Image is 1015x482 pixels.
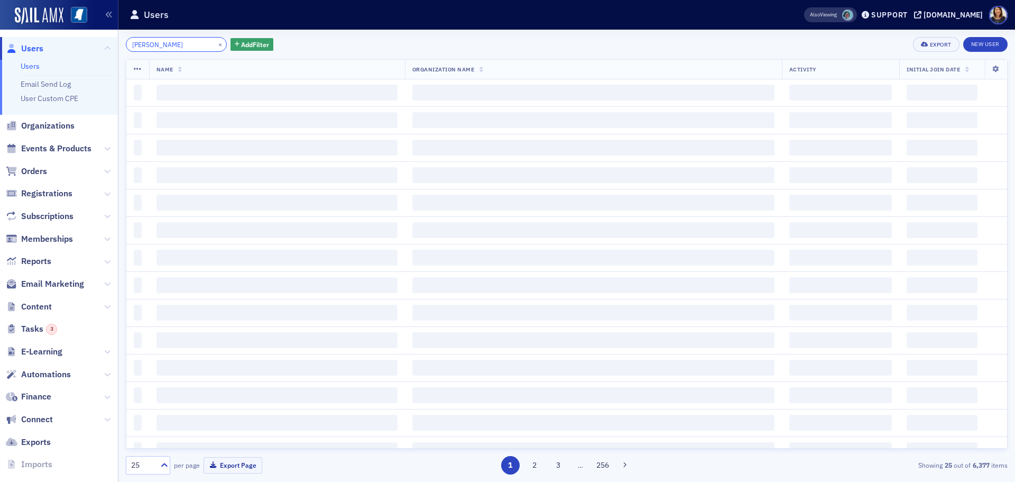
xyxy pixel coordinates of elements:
[21,369,71,380] span: Automations
[156,222,398,238] span: ‌
[156,250,398,266] span: ‌
[412,332,774,348] span: ‌
[174,460,200,470] label: per page
[789,387,892,403] span: ‌
[241,40,269,49] span: Add Filter
[907,85,977,101] span: ‌
[907,222,977,238] span: ‌
[156,415,398,431] span: ‌
[21,391,51,403] span: Finance
[989,6,1008,24] span: Profile
[412,250,774,266] span: ‌
[21,278,84,290] span: Email Marketing
[907,277,977,293] span: ‌
[71,7,87,23] img: SailAMX
[134,415,142,431] span: ‌
[6,459,52,470] a: Imports
[6,323,57,335] a: Tasks3
[156,85,398,101] span: ‌
[907,360,977,376] span: ‌
[156,167,398,183] span: ‌
[412,112,774,128] span: ‌
[594,456,612,475] button: 256
[525,456,543,475] button: 2
[156,332,398,348] span: ‌
[789,85,892,101] span: ‌
[134,112,142,128] span: ‌
[134,387,142,403] span: ‌
[789,277,892,293] span: ‌
[21,323,57,335] span: Tasks
[134,167,142,183] span: ‌
[907,140,977,156] span: ‌
[134,332,142,348] span: ‌
[6,120,75,132] a: Organizations
[21,79,71,89] a: Email Send Log
[412,222,774,238] span: ‌
[6,391,51,403] a: Finance
[21,459,52,470] span: Imports
[789,332,892,348] span: ‌
[21,120,75,132] span: Organizations
[412,415,774,431] span: ‌
[412,85,774,101] span: ‌
[930,42,952,48] div: Export
[63,7,87,25] a: View Homepage
[156,360,398,376] span: ‌
[134,442,142,458] span: ‌
[204,457,262,474] button: Export Page
[46,324,57,335] div: 3
[924,10,983,20] div: [DOMAIN_NAME]
[810,11,820,18] div: Also
[412,442,774,458] span: ‌
[15,7,63,24] img: SailAMX
[21,301,52,313] span: Content
[134,140,142,156] span: ‌
[412,195,774,211] span: ‌
[549,456,568,475] button: 3
[6,414,53,425] a: Connect
[134,85,142,101] span: ‌
[144,8,169,21] h1: Users
[963,37,1008,52] a: New User
[412,140,774,156] span: ‌
[21,166,47,177] span: Orders
[907,250,977,266] span: ‌
[156,442,398,458] span: ‌
[907,305,977,321] span: ‌
[789,66,817,73] span: Activity
[6,188,72,199] a: Registrations
[907,387,977,403] span: ‌
[907,442,977,458] span: ‌
[943,460,954,470] strong: 25
[789,222,892,238] span: ‌
[789,305,892,321] span: ‌
[21,188,72,199] span: Registrations
[412,277,774,293] span: ‌
[6,166,47,177] a: Orders
[907,195,977,211] span: ‌
[156,387,398,403] span: ‌
[789,112,892,128] span: ‌
[789,250,892,266] span: ‌
[126,37,227,52] input: Search…
[6,211,73,222] a: Subscriptions
[21,436,51,448] span: Exports
[131,460,154,471] div: 25
[412,167,774,183] span: ‌
[134,277,142,293] span: ‌
[412,387,774,403] span: ‌
[156,112,398,128] span: ‌
[6,143,91,154] a: Events & Products
[971,460,991,470] strong: 6,377
[6,233,73,245] a: Memberships
[134,250,142,266] span: ‌
[6,43,43,54] a: Users
[21,233,73,245] span: Memberships
[871,10,908,20] div: Support
[21,414,53,425] span: Connect
[789,140,892,156] span: ‌
[721,460,1008,470] div: Showing out of items
[156,195,398,211] span: ‌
